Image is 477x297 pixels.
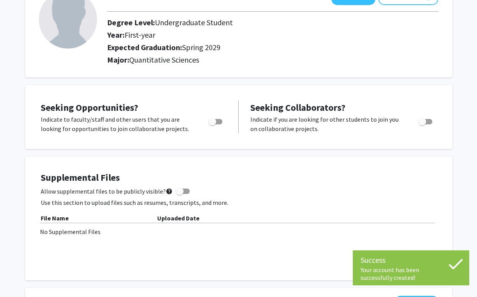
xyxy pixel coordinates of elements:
div: Your account has been successfully created! [361,266,461,281]
span: Allow supplemental files to be publicly visible? [41,187,173,196]
b: File Name [41,214,69,222]
span: Seeking Opportunities? [41,101,138,114]
h2: Expected Graduation: [107,43,418,52]
div: No Supplemental Files [40,227,437,236]
h2: Degree Level: [107,18,418,27]
span: Quantitative Sciences [129,55,199,65]
span: First-year [125,30,155,40]
span: Undergraduate Student [155,17,233,27]
h2: Year: [107,30,418,40]
div: Toggle [415,115,437,126]
h4: Supplemental Files [41,172,437,183]
b: Uploaded Date [157,214,199,222]
div: Toggle [205,115,227,126]
span: Spring 2029 [182,42,220,52]
span: Seeking Collaborators? [250,101,345,114]
iframe: Chat [6,262,33,291]
h2: Major: [107,55,438,65]
p: Indicate if you are looking for other students to join you on collaborative projects. [250,115,404,133]
p: Use this section to upload files such as resumes, transcripts, and more. [41,198,437,207]
mat-icon: help [166,187,173,196]
p: Indicate to faculty/staff and other users that you are looking for opportunities to join collabor... [41,115,194,133]
div: Success [361,254,461,266]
